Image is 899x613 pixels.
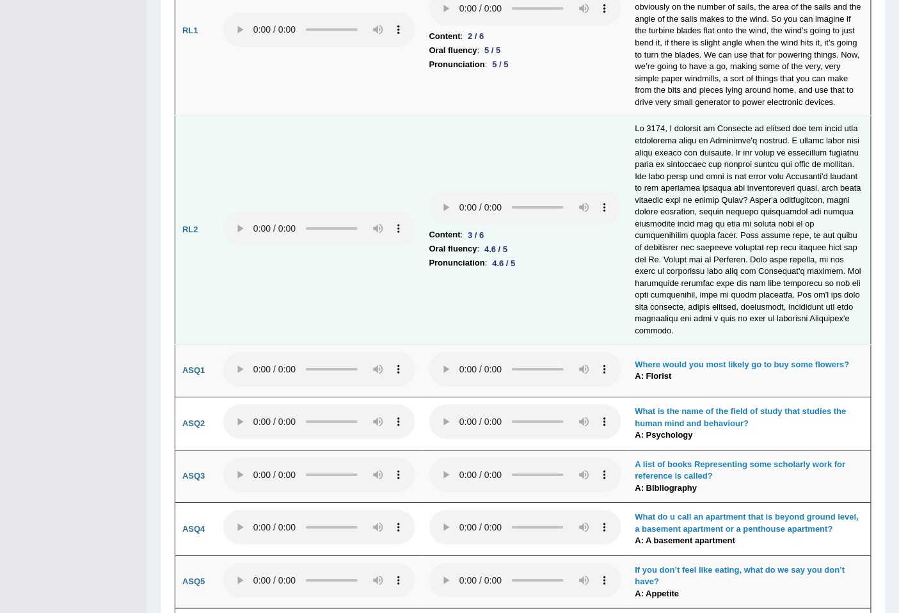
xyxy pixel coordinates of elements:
[429,228,461,242] b: Content
[429,58,485,72] b: Pronunciation
[429,58,621,72] li: :
[182,26,198,35] b: RL1
[429,29,461,44] b: Content
[182,365,205,375] b: ASQ1
[182,471,205,481] b: ASQ3
[635,360,850,369] b: Where would you most likely go to buy some flowers?
[463,228,489,242] div: 3 / 6
[628,116,871,344] td: Lo 3174, I dolorsit am Consecte ad elitsed doe tem incid utla etdolorema aliqu en Adminimve'q nos...
[635,589,680,598] b: A: Appetite
[182,418,205,428] b: ASQ2
[635,459,846,481] b: A list of books Representing some scholarly work for reference is called?
[429,29,621,44] li: :
[479,44,505,57] div: 5 / 5
[635,483,697,493] b: A: Bibliography
[182,225,198,234] b: RL2
[429,256,485,270] b: Pronunciation
[429,44,477,58] b: Oral fluency
[635,406,847,428] b: What is the name of the field of study that studies the human mind and behaviour?
[463,29,489,43] div: 2 / 6
[429,242,621,256] li: :
[429,44,621,58] li: :
[635,371,672,381] b: A: Florist
[488,257,521,270] div: 4.6 / 5
[635,512,859,534] b: What do u call an apartment that is beyond ground level, a basement apartment or a penthouse apar...
[182,524,205,534] b: ASQ4
[635,565,845,587] b: If you don’t feel like eating, what do we say you don’t have?
[182,577,205,586] b: ASQ5
[635,536,736,545] b: A: A basement apartment
[488,58,514,71] div: 5 / 5
[429,242,477,256] b: Oral fluency
[479,243,513,256] div: 4.6 / 5
[429,256,621,270] li: :
[635,430,693,440] b: A: Psychology
[429,228,621,242] li: :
